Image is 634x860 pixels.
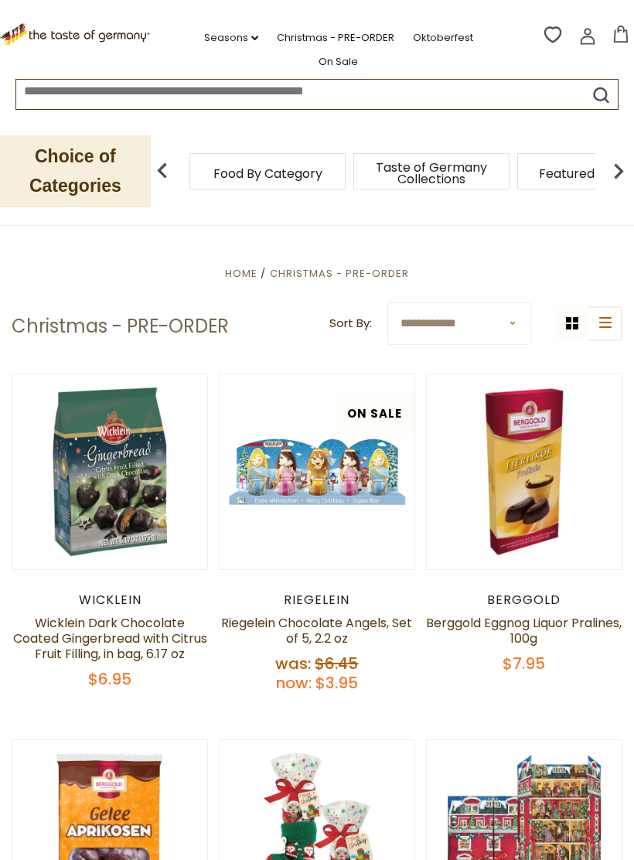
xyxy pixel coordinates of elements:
a: Food By Category [213,168,322,179]
a: Christmas - PRE-ORDER [277,29,394,46]
label: Now: [276,672,312,694]
span: $7.95 [503,653,545,674]
img: Riegelein Chocolate Angels, Set of 5, 2.2 oz [220,374,414,569]
a: Riegelein Chocolate Angels, Set of 5, 2.2 oz [221,614,412,647]
div: Wicklein [12,592,208,608]
span: $6.95 [88,668,131,690]
div: Riegelein [219,592,415,608]
a: Seasons [204,29,258,46]
a: Wicklein Dark Chocolate Coated Gingerbread with Citrus Fruit Filling, in bag, 6.17 oz [13,614,207,663]
a: Oktoberfest [413,29,473,46]
h1: Christmas - PRE-ORDER [12,315,229,338]
a: On Sale [319,53,358,70]
span: $6.45 [315,653,358,674]
a: Home [225,266,257,281]
a: Berggold Eggnog Liquor Pralines, 100g [426,614,622,647]
label: Was: [275,653,311,674]
a: Christmas - PRE-ORDER [270,266,409,281]
div: Berggold [426,592,622,608]
label: Sort By: [329,314,372,333]
a: Taste of Germany Collections [370,162,493,185]
img: next arrow [603,155,634,186]
img: previous arrow [147,155,178,186]
img: Wicklein Dark Chocolate Coated Gingerbread with Citrus Fruit Filling, in bag, 6.17 oz [12,374,207,569]
img: Berggold Eggnog Liquor Pralines, 100g [427,374,622,569]
span: $3.95 [315,672,358,694]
